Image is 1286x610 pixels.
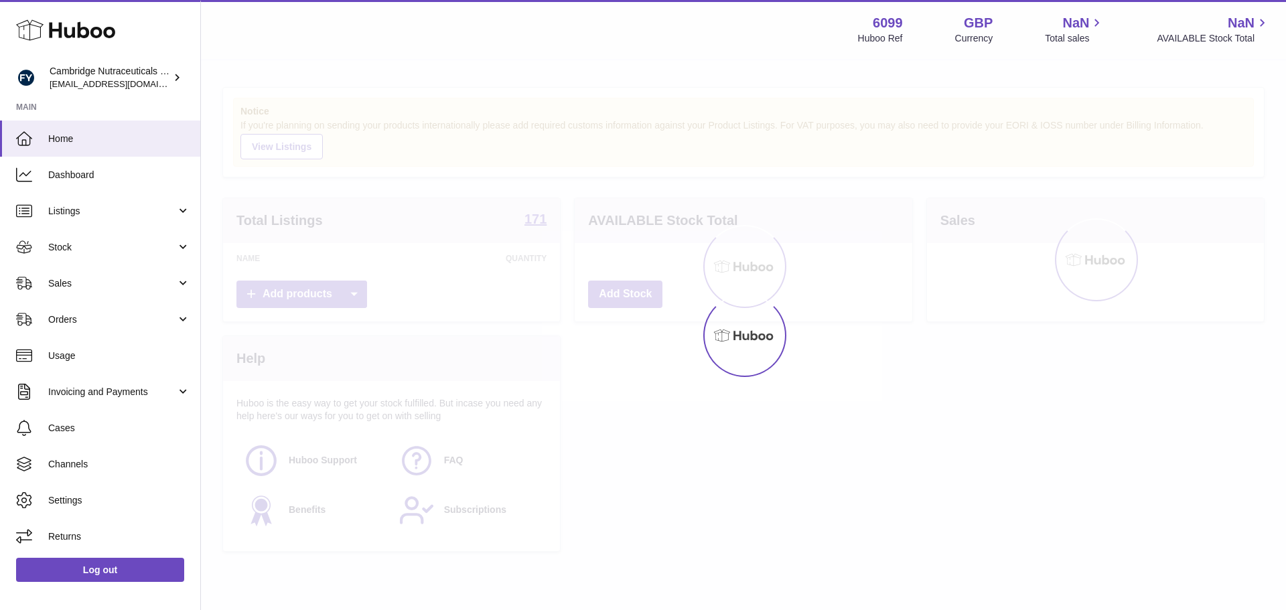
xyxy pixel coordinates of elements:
[858,32,903,45] div: Huboo Ref
[1045,32,1104,45] span: Total sales
[48,494,190,507] span: Settings
[1157,14,1270,45] a: NaN AVAILABLE Stock Total
[1228,14,1255,32] span: NaN
[16,68,36,88] img: internalAdmin-6099@internal.huboo.com
[48,313,176,326] span: Orders
[50,65,170,90] div: Cambridge Nutraceuticals Ltd
[48,386,176,398] span: Invoicing and Payments
[48,458,190,471] span: Channels
[48,530,190,543] span: Returns
[48,241,176,254] span: Stock
[48,422,190,435] span: Cases
[48,277,176,290] span: Sales
[50,78,197,89] span: [EMAIL_ADDRESS][DOMAIN_NAME]
[1157,32,1270,45] span: AVAILABLE Stock Total
[16,558,184,582] a: Log out
[48,205,176,218] span: Listings
[964,14,993,32] strong: GBP
[48,169,190,181] span: Dashboard
[1045,14,1104,45] a: NaN Total sales
[955,32,993,45] div: Currency
[873,14,903,32] strong: 6099
[1062,14,1089,32] span: NaN
[48,350,190,362] span: Usage
[48,133,190,145] span: Home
